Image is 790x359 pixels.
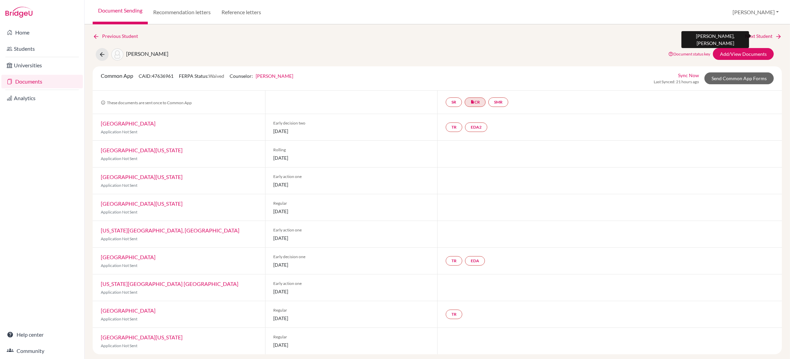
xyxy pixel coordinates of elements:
span: Early decision two [274,120,429,126]
span: Early decision one [274,254,429,260]
span: Application Not Sent [101,290,137,295]
span: Waived [209,73,224,79]
span: Rolling [274,147,429,153]
span: CAID: 47636961 [139,73,173,79]
a: [GEOGRAPHIC_DATA][US_STATE] [101,200,183,207]
a: Universities [1,59,83,72]
a: Add/View Documents [713,48,774,60]
i: insert_drive_file [470,100,474,104]
a: Help center [1,328,83,341]
a: Document status key [668,51,710,57]
span: [DATE] [274,181,429,188]
a: [US_STATE][GEOGRAPHIC_DATA], [GEOGRAPHIC_DATA] [101,227,239,233]
span: Application Not Sent [101,129,137,134]
a: EDA2 [465,122,487,132]
a: [GEOGRAPHIC_DATA] [101,254,156,260]
a: [GEOGRAPHIC_DATA][US_STATE] [101,334,183,340]
a: SR [446,97,462,107]
span: Application Not Sent [101,156,137,161]
span: Application Not Sent [101,236,137,241]
span: Early action one [274,174,429,180]
a: SMR [488,97,508,107]
img: Bridge-U [5,7,32,18]
a: Sync Now [678,72,699,79]
a: [PERSON_NAME] [256,73,293,79]
a: Previous Student [93,32,143,40]
a: Documents [1,75,83,88]
span: [DATE] [274,128,429,135]
a: insert_drive_fileCR [465,97,486,107]
span: Application Not Sent [101,263,137,268]
a: [GEOGRAPHIC_DATA] [101,307,156,314]
span: [DATE] [274,341,429,349]
span: Common App [101,72,133,79]
span: [DATE] [274,261,429,268]
a: Community [1,344,83,358]
span: Application Not Sent [101,209,137,215]
span: These documents are sent once to Common App [101,100,192,105]
span: Early action one [274,227,429,233]
span: [DATE] [274,154,429,161]
span: Counselor: [230,73,293,79]
a: TR [446,256,462,266]
span: [DATE] [274,315,429,322]
a: Send Common App Forms [704,72,774,84]
a: Analytics [1,91,83,105]
span: Application Not Sent [101,183,137,188]
a: TR [446,310,462,319]
span: FERPA Status: [179,73,224,79]
span: [DATE] [274,208,429,215]
a: [GEOGRAPHIC_DATA][US_STATE] [101,174,183,180]
a: EDA [465,256,485,266]
a: [GEOGRAPHIC_DATA][US_STATE] [101,147,183,153]
span: Application Not Sent [101,343,137,348]
span: Last Synced: 21 hours ago [654,79,699,85]
a: Home [1,26,83,39]
a: Next Student [745,32,782,40]
div: [PERSON_NAME], [PERSON_NAME] [681,31,749,48]
span: Regular [274,307,429,313]
a: [GEOGRAPHIC_DATA] [101,120,156,127]
a: Students [1,42,83,55]
span: Regular [274,200,429,206]
span: Early action one [274,281,429,287]
span: Regular [274,334,429,340]
span: [PERSON_NAME] [126,50,168,57]
a: [US_STATE][GEOGRAPHIC_DATA] [GEOGRAPHIC_DATA] [101,281,238,287]
a: TR [446,122,462,132]
span: [DATE] [274,288,429,295]
span: [DATE] [274,234,429,242]
button: [PERSON_NAME] [729,6,782,19]
span: Application Not Sent [101,316,137,321]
